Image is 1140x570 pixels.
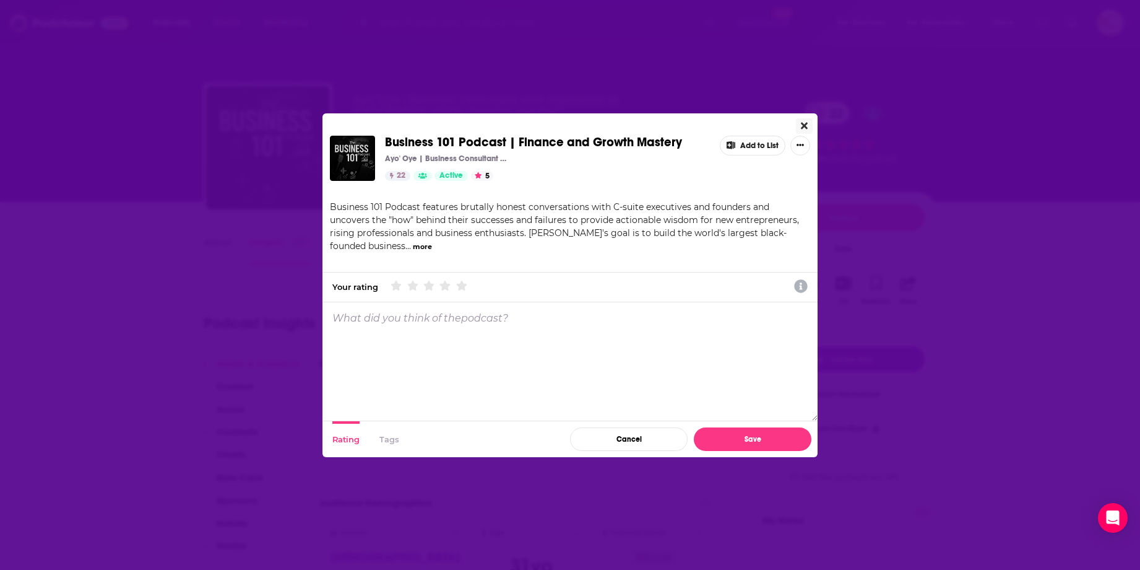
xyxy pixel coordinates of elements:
button: Add to List [720,136,785,156]
p: What did you think of the podcast ? [332,312,508,324]
p: Ayo' Oye | Business Consultant with experience at [GEOGRAPHIC_DATA], Deloitte and PwC [385,154,509,164]
span: Active [439,170,463,182]
button: Rating [332,421,360,457]
span: 22 [397,170,405,182]
div: Open Intercom Messenger [1098,503,1128,533]
button: Close [796,118,813,134]
button: Tags [379,421,399,457]
a: Active [434,171,468,181]
button: Show More Button [790,136,810,156]
button: 5 [471,171,493,181]
div: Your rating [332,282,378,292]
span: Business 101 Podcast | Finance and Growth Mastery [385,134,682,150]
span: Business 101 Podcast features brutally honest conversations with C-suite executives and founders ... [330,201,799,252]
button: Cancel [570,427,688,451]
button: Save [694,427,811,451]
a: Business 101 Podcast | Finance and Growth Mastery [385,136,682,149]
a: 22 [385,171,410,181]
button: more [413,242,432,252]
span: ... [405,240,411,252]
img: Business 101 Podcast | Finance and Growth Mastery [330,136,375,181]
a: Show additional information [794,278,808,296]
